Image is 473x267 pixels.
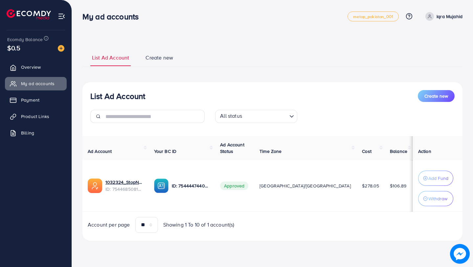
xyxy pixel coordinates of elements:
[21,97,39,103] span: Payment
[154,148,177,155] span: Your BC ID
[259,182,351,189] span: [GEOGRAPHIC_DATA]/[GEOGRAPHIC_DATA]
[390,148,407,155] span: Balance
[172,182,210,190] p: ID: 7544447440947134482
[437,12,462,20] p: Iqra Mujahid
[428,195,447,203] p: Withdraw
[105,179,144,192] div: <span class='underline'>1032324_StopNShops_1756634091318</span></br>7544685081563119634
[418,171,453,186] button: Add Fund
[58,12,65,20] img: menu
[5,110,67,123] a: Product Links
[21,64,41,70] span: Overview
[418,191,453,206] button: Withdraw
[424,93,448,99] span: Create new
[105,186,144,192] span: ID: 7544685081563119634
[105,179,144,185] a: 1032324_StopNShops_1756634091318
[92,54,129,61] span: List Ad Account
[390,182,406,189] span: $106.89
[215,110,297,123] div: Search for option
[5,61,67,74] a: Overview
[5,126,67,139] a: Billing
[423,12,462,21] a: Iqra Mujahid
[146,54,173,61] span: Create new
[219,111,243,121] span: All status
[88,221,130,229] span: Account per page
[163,221,235,229] span: Showing 1 To 10 of 1 account(s)
[450,244,470,264] img: image
[7,9,51,19] img: logo
[58,45,64,52] img: image
[348,12,399,21] a: metap_pakistan_001
[88,148,112,155] span: Ad Account
[362,148,372,155] span: Cost
[21,113,49,120] span: Product Links
[220,182,248,190] span: Approved
[21,80,55,87] span: My ad accounts
[220,141,244,155] span: Ad Account Status
[7,36,43,43] span: Ecomdy Balance
[418,148,431,155] span: Action
[90,91,145,101] h3: List Ad Account
[154,179,169,193] img: ic-ba-acc.ded83a64.svg
[418,90,455,102] button: Create new
[7,43,21,53] span: $0.5
[88,179,102,193] img: ic-ads-acc.e4c84228.svg
[353,14,393,19] span: metap_pakistan_001
[428,174,448,182] p: Add Fund
[5,93,67,107] a: Payment
[244,111,287,121] input: Search for option
[362,182,379,189] span: $278.05
[21,130,34,136] span: Billing
[259,148,282,155] span: Time Zone
[82,12,144,21] h3: My ad accounts
[5,77,67,90] a: My ad accounts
